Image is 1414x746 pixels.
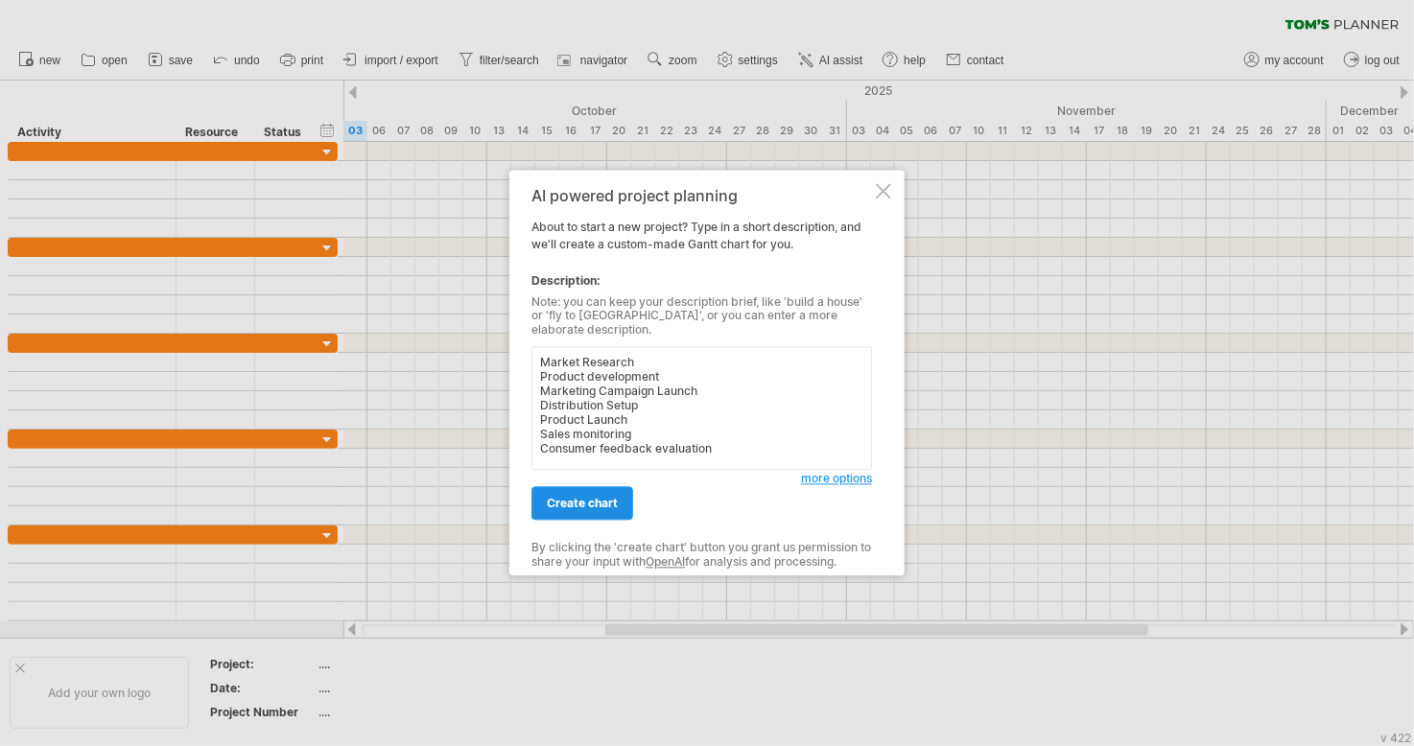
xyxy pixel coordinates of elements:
[531,187,872,558] div: About to start a new project? Type in a short description, and we'll create a custom-made Gantt c...
[646,554,685,569] a: OpenAI
[531,487,633,521] a: create chart
[547,497,618,511] span: create chart
[801,471,872,488] a: more options
[531,272,872,290] div: Description:
[531,542,872,570] div: By clicking the 'create chart' button you grant us permission to share your input with for analys...
[531,187,872,204] div: AI powered project planning
[801,472,872,486] span: more options
[531,295,872,337] div: Note: you can keep your description brief, like 'build a house' or 'fly to [GEOGRAPHIC_DATA]', or...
